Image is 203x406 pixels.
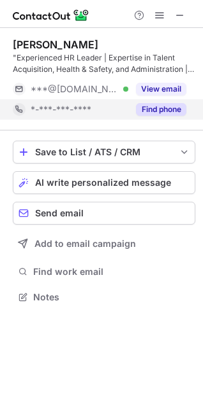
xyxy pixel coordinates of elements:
[136,103,186,116] button: Reveal Button
[13,171,195,194] button: AI write personalized message
[13,141,195,164] button: save-profile-one-click
[13,38,98,51] div: [PERSON_NAME]
[33,291,190,303] span: Notes
[35,147,173,157] div: Save to List / ATS / CRM
[33,266,190,277] span: Find work email
[31,83,119,95] span: ***@[DOMAIN_NAME]
[13,8,89,23] img: ContactOut v5.3.10
[13,202,195,225] button: Send email
[35,178,171,188] span: AI write personalized message
[13,52,195,75] div: "Experienced HR Leader | Expertise in Talent Acquisition, Health & Safety, and Administration | P...
[34,239,136,249] span: Add to email campaign
[13,263,195,281] button: Find work email
[35,208,84,218] span: Send email
[13,288,195,306] button: Notes
[136,83,186,95] button: Reveal Button
[13,232,195,255] button: Add to email campaign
